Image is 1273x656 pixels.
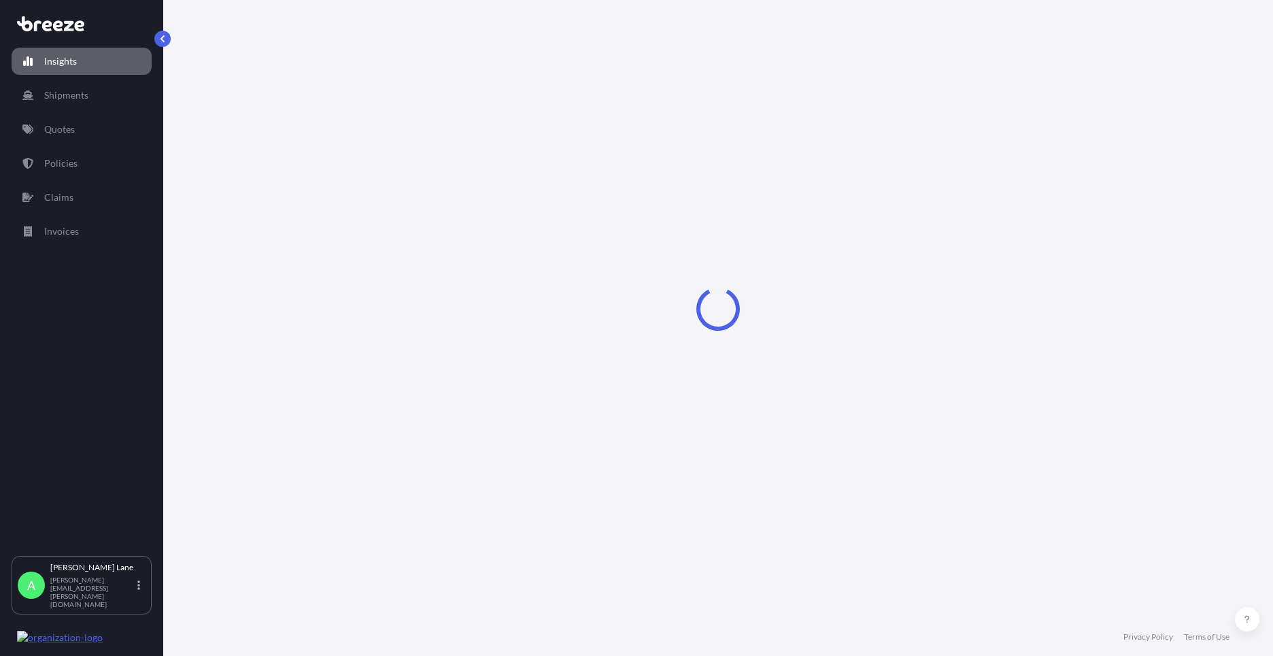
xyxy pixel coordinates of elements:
a: Terms of Use [1184,632,1229,642]
p: Shipments [44,88,88,102]
a: Quotes [12,116,152,143]
p: Insights [44,54,77,68]
a: Policies [12,150,152,177]
p: Claims [44,191,73,204]
span: A [27,578,35,592]
p: [PERSON_NAME] Lane [50,562,135,573]
a: Shipments [12,82,152,109]
a: Insights [12,48,152,75]
img: organization-logo [17,631,103,644]
a: Claims [12,184,152,211]
a: Privacy Policy [1123,632,1173,642]
p: Quotes [44,122,75,136]
p: Invoices [44,225,79,238]
p: [PERSON_NAME][EMAIL_ADDRESS][PERSON_NAME][DOMAIN_NAME] [50,576,135,608]
p: Policies [44,157,78,170]
a: Invoices [12,218,152,245]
